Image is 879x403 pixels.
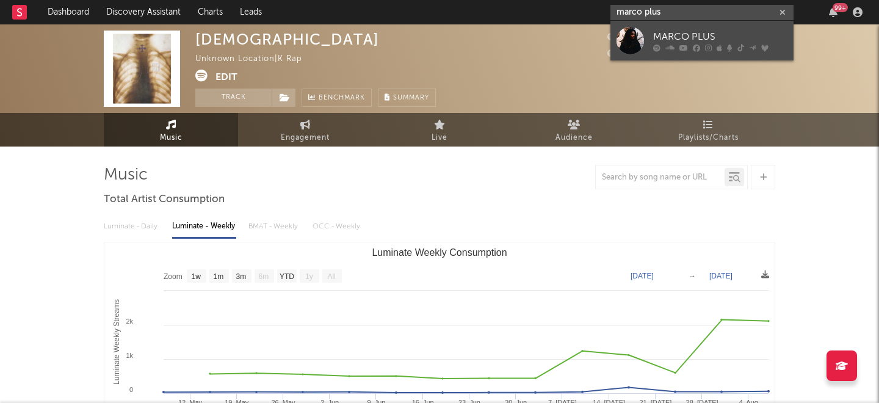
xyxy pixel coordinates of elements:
[172,216,236,237] div: Luminate - Weekly
[164,272,183,281] text: Zoom
[280,272,294,281] text: YTD
[833,3,848,12] div: 99 +
[631,272,654,280] text: [DATE]
[607,34,637,42] span: 247
[689,272,696,280] text: →
[709,272,733,280] text: [DATE]
[104,192,225,207] span: Total Artist Consumption
[215,70,237,85] button: Edit
[195,89,272,107] button: Track
[555,131,593,145] span: Audience
[610,21,794,60] a: MARCO PLUS
[596,173,725,183] input: Search by song name or URL
[372,113,507,147] a: Live
[507,113,641,147] a: Audience
[195,52,316,67] div: Unknown Location | K Rap
[432,131,447,145] span: Live
[829,7,837,17] button: 99+
[678,131,739,145] span: Playlists/Charts
[236,272,247,281] text: 3m
[126,318,133,325] text: 2k
[372,247,507,258] text: Luminate Weekly Consumption
[192,272,201,281] text: 1w
[104,113,238,147] a: Music
[195,31,379,48] div: [DEMOGRAPHIC_DATA]
[126,352,133,359] text: 1k
[238,113,372,147] a: Engagement
[112,299,121,385] text: Luminate Weekly Streams
[393,95,429,101] span: Summary
[378,89,436,107] button: Summary
[327,272,335,281] text: All
[607,50,711,58] span: 673 Monthly Listeners
[305,272,313,281] text: 1y
[319,91,365,106] span: Benchmark
[653,29,787,44] div: MARCO PLUS
[302,89,372,107] a: Benchmark
[129,386,133,393] text: 0
[160,131,183,145] span: Music
[214,272,224,281] text: 1m
[641,113,775,147] a: Playlists/Charts
[610,5,794,20] input: Search for artists
[259,272,269,281] text: 6m
[281,131,330,145] span: Engagement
